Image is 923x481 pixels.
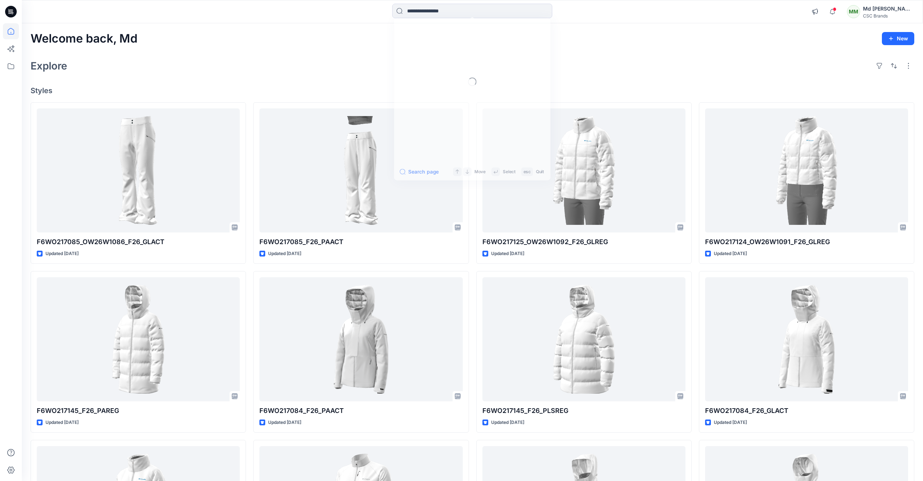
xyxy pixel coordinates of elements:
p: Quit [536,168,544,175]
a: F6WO217124_OW26W1091_F26_GLREG [705,108,908,232]
a: F6WO217084_F26_PAACT [259,277,462,401]
a: F6WO217125_OW26W1092_F26_GLREG [482,108,685,232]
p: F6WO217084_F26_GLACT [705,406,908,416]
p: Updated [DATE] [45,250,79,258]
p: Updated [DATE] [268,419,301,426]
p: F6WO217085_OW26W1086_F26_GLACT [37,237,240,247]
p: Updated [DATE] [45,419,79,426]
p: F6WO217124_OW26W1091_F26_GLREG [705,237,908,247]
div: CSC Brands [863,13,914,19]
h2: Welcome back, Md [31,32,138,45]
button: New [882,32,914,45]
h2: Explore [31,60,67,72]
p: Updated [DATE] [491,250,524,258]
p: Updated [DATE] [714,419,747,426]
p: F6WO217085_F26_PAACT [259,237,462,247]
p: Select [503,168,516,175]
p: Updated [DATE] [491,419,524,426]
p: F6WO217084_F26_PAACT [259,406,462,416]
div: Md [PERSON_NAME] [863,4,914,13]
p: Updated [DATE] [268,250,301,258]
a: F6WO217084_F26_GLACT [705,277,908,401]
p: esc [524,168,531,175]
p: F6WO217145_F26_PLSREG [482,406,685,416]
p: F6WO217125_OW26W1092_F26_GLREG [482,237,685,247]
a: F6WO217085_OW26W1086_F26_GLACT [37,108,240,232]
h4: Styles [31,86,914,95]
p: Move [474,168,486,175]
a: F6WO217145_F26_PAREG [37,277,240,401]
a: F6WO217145_F26_PLSREG [482,277,685,401]
p: F6WO217145_F26_PAREG [37,406,240,416]
div: MM [847,5,860,18]
a: F6WO217085_F26_PAACT [259,108,462,232]
p: Updated [DATE] [714,250,747,258]
button: Search page [400,167,439,176]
